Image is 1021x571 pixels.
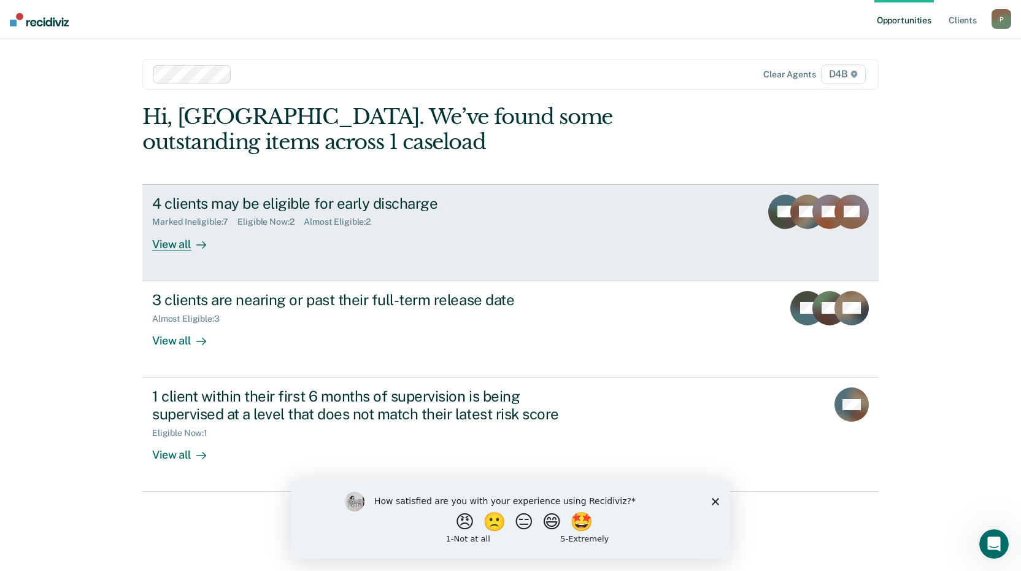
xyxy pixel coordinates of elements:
div: Eligible Now : 1 [152,428,217,438]
iframe: Survey by Kim from Recidiviz [291,480,730,559]
div: 4 clients may be eligible for early discharge [152,195,583,212]
img: Recidiviz [10,13,69,26]
div: Marked Ineligible : 7 [152,217,237,227]
a: 1 client within their first 6 months of supervision is being supervised at a level that does not ... [142,378,879,492]
div: View all [152,324,221,348]
div: 3 clients are nearing or past their full-term release date [152,291,583,309]
div: View all [152,438,221,462]
div: Almost Eligible : 2 [304,217,380,227]
div: Eligible Now : 2 [237,217,304,227]
span: D4B [821,64,866,84]
div: Clear agents [763,69,815,80]
button: P [992,9,1011,29]
div: Almost Eligible : 3 [152,314,229,324]
div: 1 client within their first 6 months of supervision is being supervised at a level that does not ... [152,387,583,423]
a: 3 clients are nearing or past their full-term release dateAlmost Eligible:3View all [142,281,879,378]
div: Hi, [GEOGRAPHIC_DATA]. We’ve found some outstanding items across 1 caseload [142,104,731,155]
div: View all [152,227,221,251]
iframe: Intercom live chat [979,529,1009,559]
a: 4 clients may be eligible for early dischargeMarked Ineligible:7Eligible Now:2Almost Eligible:2Vi... [142,184,879,281]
